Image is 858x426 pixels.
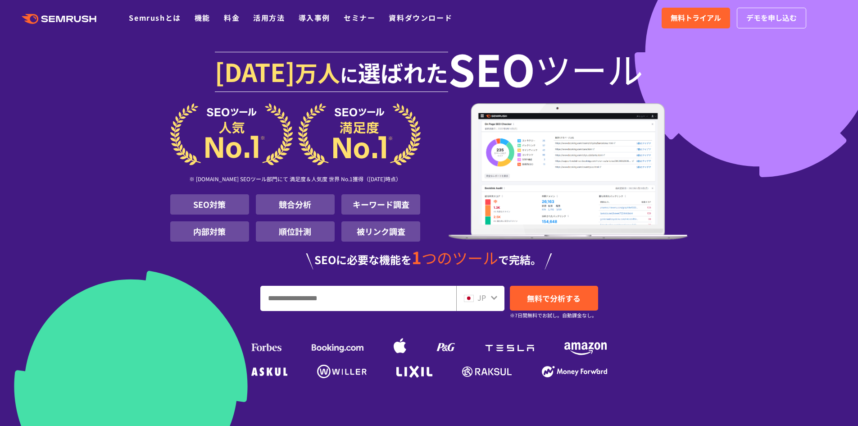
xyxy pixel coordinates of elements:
[671,12,721,24] span: 無料トライアル
[129,12,181,23] a: Semrushとは
[510,286,598,311] a: 無料で分析する
[422,247,498,269] span: つのツール
[256,194,335,215] li: 競合分析
[510,311,597,320] small: ※7日間無料でお試し。自動課金なし。
[215,53,295,89] span: [DATE]
[170,249,688,270] div: SEOに必要な機能を
[746,12,797,24] span: デモを申し込む
[224,12,240,23] a: 料金
[195,12,210,23] a: 機能
[170,165,421,194] div: ※ [DOMAIN_NAME] SEOツール部門にて 満足度＆人気度 世界 No.1獲得（[DATE]時点）
[261,286,456,311] input: URL、キーワードを入力してください
[299,12,330,23] a: 導入事例
[448,50,535,87] span: SEO
[535,50,643,87] span: ツール
[412,245,422,269] span: 1
[170,194,249,215] li: SEO対策
[344,12,375,23] a: セミナー
[341,221,420,242] li: 被リンク調査
[340,61,358,87] span: に
[662,8,730,28] a: 無料トライアル
[527,293,581,304] span: 無料で分析する
[737,8,806,28] a: デモを申し込む
[253,12,285,23] a: 活用方法
[389,12,452,23] a: 資料ダウンロード
[295,56,340,88] span: 万人
[498,252,541,267] span: で完結。
[256,221,335,242] li: 順位計測
[170,221,249,242] li: 内部対策
[358,56,448,88] span: 選ばれた
[477,292,486,303] span: JP
[341,194,420,215] li: キーワード調査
